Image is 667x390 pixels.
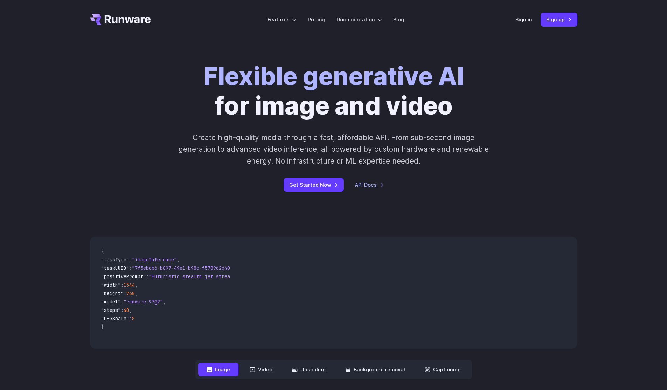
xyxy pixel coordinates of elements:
label: Features [268,15,297,23]
span: "7f3ebcb6-b897-49e1-b98c-f5789d2d40d7" [132,265,238,271]
span: "runware:97@2" [124,299,163,305]
span: , [177,256,180,263]
a: API Docs [355,181,384,189]
strong: Flexible generative AI [203,61,464,91]
span: : [121,299,124,305]
span: "taskType" [101,256,129,263]
span: : [129,256,132,263]
span: "Futuristic stealth jet streaking through a neon-lit cityscape with glowing purple exhaust" [149,273,404,280]
span: 5 [132,315,135,322]
span: 768 [126,290,135,296]
span: "taskUUID" [101,265,129,271]
button: Upscaling [284,363,334,376]
span: , [135,290,138,296]
span: "positivePrompt" [101,273,146,280]
span: : [124,290,126,296]
span: "steps" [101,307,121,313]
span: } [101,324,104,330]
span: , [135,282,138,288]
h1: for image and video [203,62,464,121]
span: : [121,282,124,288]
span: , [163,299,166,305]
button: Video [241,363,281,376]
span: : [129,265,132,271]
a: Go to / [90,14,151,25]
button: Captioning [416,363,469,376]
span: 1344 [124,282,135,288]
button: Background removal [337,363,414,376]
label: Documentation [336,15,382,23]
a: Sign in [515,15,532,23]
a: Blog [393,15,404,23]
span: "imageInference" [132,256,177,263]
p: Create high-quality media through a fast, affordable API. From sub-second image generation to adv... [178,132,489,167]
span: "width" [101,282,121,288]
span: : [129,315,132,322]
span: : [121,307,124,313]
a: Pricing [308,15,325,23]
span: , [129,307,132,313]
span: "CFGScale" [101,315,129,322]
a: Get Started Now [284,178,344,192]
span: "height" [101,290,124,296]
span: 40 [124,307,129,313]
span: "model" [101,299,121,305]
span: : [146,273,149,280]
a: Sign up [541,13,577,26]
span: { [101,248,104,254]
button: Image [198,363,238,376]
